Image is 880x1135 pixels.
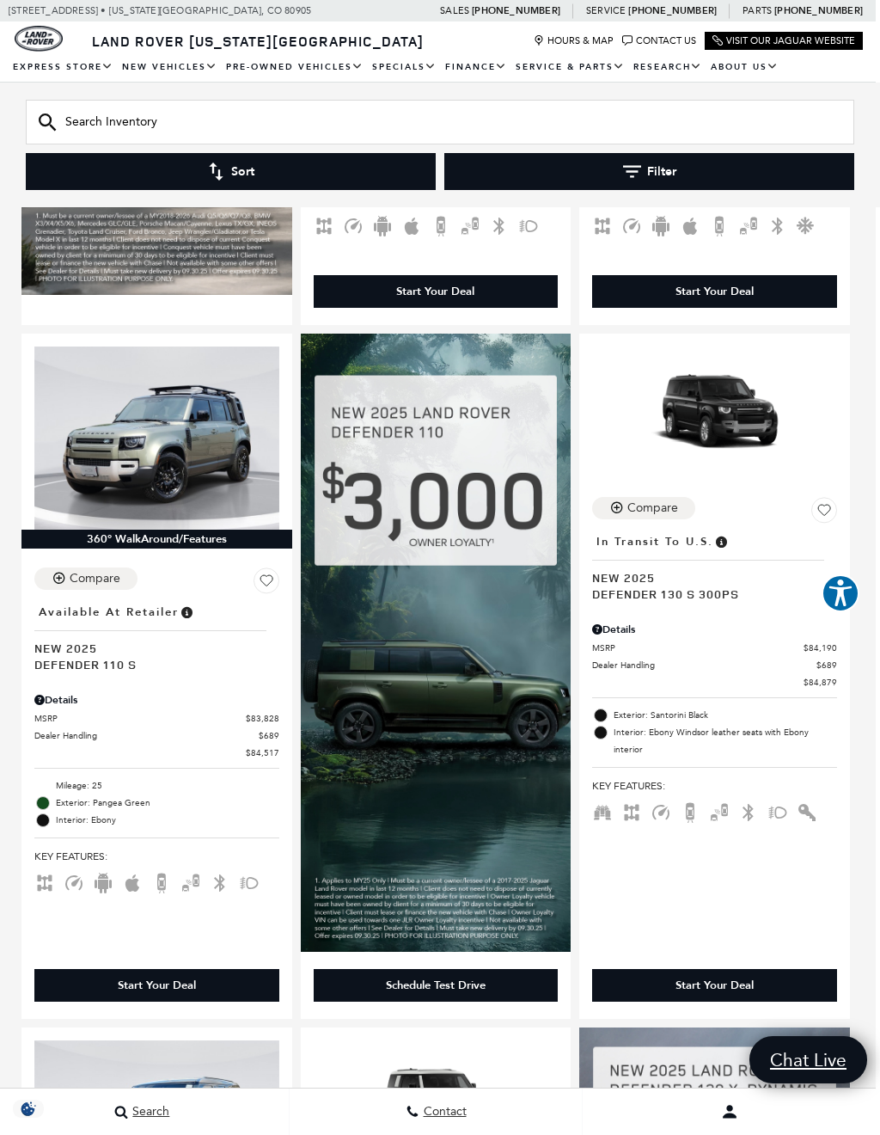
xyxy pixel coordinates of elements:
[26,153,436,190] button: Sort
[93,875,113,887] span: Android Auto
[709,805,730,817] span: Blind Spot Monitor
[489,218,510,230] span: Bluetooth
[592,586,824,602] span: Defender 130 S 300PS
[622,35,696,46] a: Contact Us
[118,978,196,993] div: Start Your Deal
[460,218,480,230] span: Blind Spot Monitor
[592,659,837,672] a: Dealer Handling $689
[811,497,837,530] button: Save Vehicle
[372,218,393,230] span: Android Auto
[767,218,788,230] span: Bluetooth
[706,52,783,83] a: About Us
[21,530,292,549] div: 360° WalkAround/Features
[179,603,194,622] span: Vehicle is in stock and ready for immediate delivery. Due to demand, availability is subject to c...
[592,676,837,689] a: $84,879
[651,218,671,230] span: Android Auto
[64,875,84,887] span: Adaptive Cruise Control
[596,532,713,551] span: In Transit to U.S.
[9,1100,48,1118] img: Opt-Out Icon
[314,275,559,308] div: Start Your Deal
[431,218,451,230] span: Backup Camera
[680,805,700,817] span: Backup Camera
[738,218,759,230] span: Blind Spot Monitor
[629,52,706,83] a: Research
[314,218,334,230] span: AWD
[675,284,754,299] div: Start Your Deal
[34,656,266,672] span: Defender 110 S
[151,875,172,887] span: Backup Camera
[34,567,137,590] button: Compare Vehicle
[26,100,854,144] input: Search Inventory
[651,805,671,817] span: Adaptive Cruise Control
[82,32,434,51] a: Land Rover [US_STATE][GEOGRAPHIC_DATA]
[614,707,837,724] span: Exterior: Santorini Black
[592,218,613,230] span: AWD
[246,712,279,725] span: $83,828
[343,218,364,230] span: Adaptive Cruise Control
[70,571,120,586] div: Compare
[472,4,560,17] a: [PHONE_NUMBER]
[774,4,863,17] a: [PHONE_NUMBER]
[822,574,859,612] button: Explore your accessibility options
[592,805,613,817] span: Third Row Seats
[34,600,279,672] a: Available at RetailerNew 2025Defender 110 S
[9,1100,48,1118] section: Click to Open Cookie Consent Modal
[128,1105,169,1120] span: Search
[92,32,424,51] span: Land Rover [US_STATE][GEOGRAPHIC_DATA]
[56,794,279,812] span: Exterior: Pangea Green
[761,1048,855,1071] span: Chat Live
[56,812,279,829] span: Interior: Ebony
[797,805,817,817] span: Interior Accents
[534,35,614,46] a: Hours & Map
[592,641,837,654] a: MSRP $84,190
[386,978,486,993] div: Schedule Test Drive
[246,746,279,759] span: $84,517
[9,52,863,83] nav: Main Navigation
[712,35,855,46] a: Visit Our Jaguar Website
[675,978,754,993] div: Start Your Deal
[592,569,824,586] span: New 2025
[39,603,179,622] span: Available at Retailer
[34,777,279,794] li: Mileage: 25
[592,347,837,484] img: 2025 LAND ROVER Defender 130 S 300PS
[444,153,854,190] button: Filter
[34,347,279,530] img: 2025 LAND ROVER Defender 110 S
[401,218,422,230] span: Apple Car-Play
[592,659,816,672] span: Dealer Handling
[239,875,260,887] span: Fog Lights
[9,52,118,83] a: EXPRESS STORE
[180,875,201,887] span: Blind Spot Monitor
[34,692,279,708] div: Pricing Details - Defender 110 S
[34,847,279,866] span: Key Features :
[419,1105,467,1120] span: Contact
[621,218,642,230] span: Adaptive Cruise Control
[583,1090,876,1133] button: Open user profile menu
[118,52,222,83] a: New Vehicles
[614,724,837,758] span: Interior: Ebony Windsor leather seats with Ebony interior
[804,676,837,689] span: $84,879
[518,218,539,230] span: Fog Lights
[222,52,368,83] a: Pre-Owned Vehicles
[749,1036,867,1083] a: Chat Live
[738,805,759,817] span: Bluetooth
[314,969,559,1002] div: Schedule Test Drive
[34,640,266,656] span: New 2025
[592,622,837,637] div: Pricing Details - Defender 130 S 300PS
[592,497,695,519] button: Compare Vehicle
[15,26,63,52] img: Land Rover
[680,218,700,230] span: Apple Car-Play
[254,567,279,600] button: Save Vehicle
[368,52,441,83] a: Specials
[34,875,55,887] span: AWD
[15,26,63,52] a: land-rover
[592,776,837,795] span: Key Features :
[804,641,837,654] span: $84,190
[34,969,279,1002] div: Start Your Deal
[511,52,629,83] a: Service & Parts
[34,712,279,725] a: MSRP $83,828
[441,52,511,83] a: Finance
[592,969,837,1002] div: Start Your Deal
[34,712,246,725] span: MSRP
[592,275,837,308] div: Start Your Deal
[122,875,143,887] span: Apple Car-Play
